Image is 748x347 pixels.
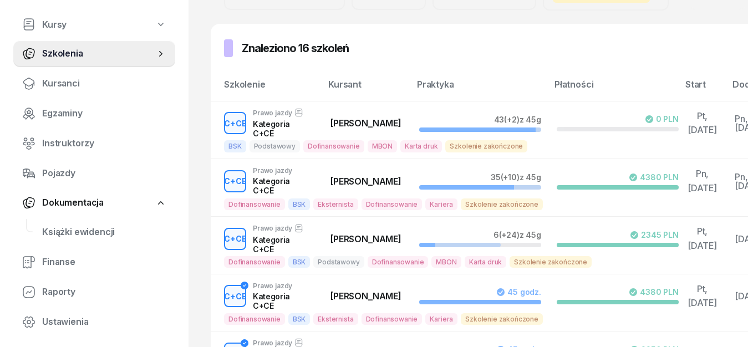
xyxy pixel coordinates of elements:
[13,12,175,38] a: Kursy
[13,279,175,305] a: Raporty
[679,77,726,101] th: Start
[410,77,548,101] th: Praktyka
[224,198,285,210] span: Dofinansowanie
[42,315,166,329] span: Ustawienia
[548,77,679,101] th: Płatności
[362,198,423,210] span: Dofinansowanie
[362,313,423,325] span: Dofinansowanie
[42,106,166,121] span: Egzaminy
[330,176,401,187] span: [PERSON_NAME]
[42,225,166,239] span: Książki ewidencji
[688,168,717,193] span: Pn, [DATE]
[465,256,506,268] span: Karta druk
[501,172,520,182] span: (+10)
[461,198,543,210] span: Szkolenie zakończone
[313,313,358,325] span: Eksternista
[224,140,246,152] span: BSK
[688,110,717,136] span: Pt, [DATE]
[368,256,429,268] span: Dofinansowanie
[322,77,410,101] th: Kursant
[425,198,457,210] span: Kariera
[211,77,322,101] th: Szkolenie
[42,285,166,299] span: Raporty
[313,256,364,268] span: Podstawowy
[510,256,592,268] span: Szkolenie zakończone
[445,140,527,152] span: Szkolenie zakończone
[499,230,520,239] span: (+24)
[13,40,175,67] a: Szkolenia
[288,256,311,268] span: BSK
[13,100,175,127] a: Egzaminy
[288,313,311,325] span: BSK
[688,283,717,309] span: Pt, [DATE]
[496,288,541,297] div: 45 godz.
[13,70,175,97] a: Kursanci
[13,160,175,187] a: Pojazdy
[42,196,104,210] span: Dokumentacja
[688,226,717,251] span: Pt, [DATE]
[330,233,401,244] span: [PERSON_NAME]
[250,140,300,152] span: Podstawowy
[42,166,166,181] span: Pojazdy
[645,115,679,124] div: 0 PLN
[288,198,311,210] span: BSK
[425,313,457,325] span: Kariera
[504,115,519,124] span: (+2)
[493,230,541,239] div: 6 z 45g
[42,47,155,61] span: Szkolenia
[42,18,67,32] span: Kursy
[13,309,175,335] a: Ustawienia
[629,288,679,297] div: 4380 PLN
[13,130,175,157] a: Instruktorzy
[13,190,175,216] a: Dokumentacja
[42,76,166,91] span: Kursanci
[400,140,442,152] span: Karta druk
[224,313,285,325] span: Dofinansowanie
[491,172,541,182] div: 35 z 45g
[42,136,166,151] span: Instruktorzy
[368,140,397,152] span: MBON
[330,290,401,302] span: [PERSON_NAME]
[630,231,679,239] div: 2345 PLN
[461,313,543,325] span: Szkolenie zakończone
[224,256,285,268] span: Dofinansowanie
[33,219,175,246] a: Książki ewidencji
[494,115,541,124] div: 43 z 45g
[242,39,349,57] h3: Znaleziono 16 szkoleń
[629,173,679,182] div: 4380 PLN
[42,255,166,269] span: Finanse
[303,140,364,152] span: Dofinansowanie
[431,256,461,268] span: MBON
[13,249,175,275] a: Finanse
[313,198,358,210] span: Eksternista
[330,118,401,129] span: [PERSON_NAME]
